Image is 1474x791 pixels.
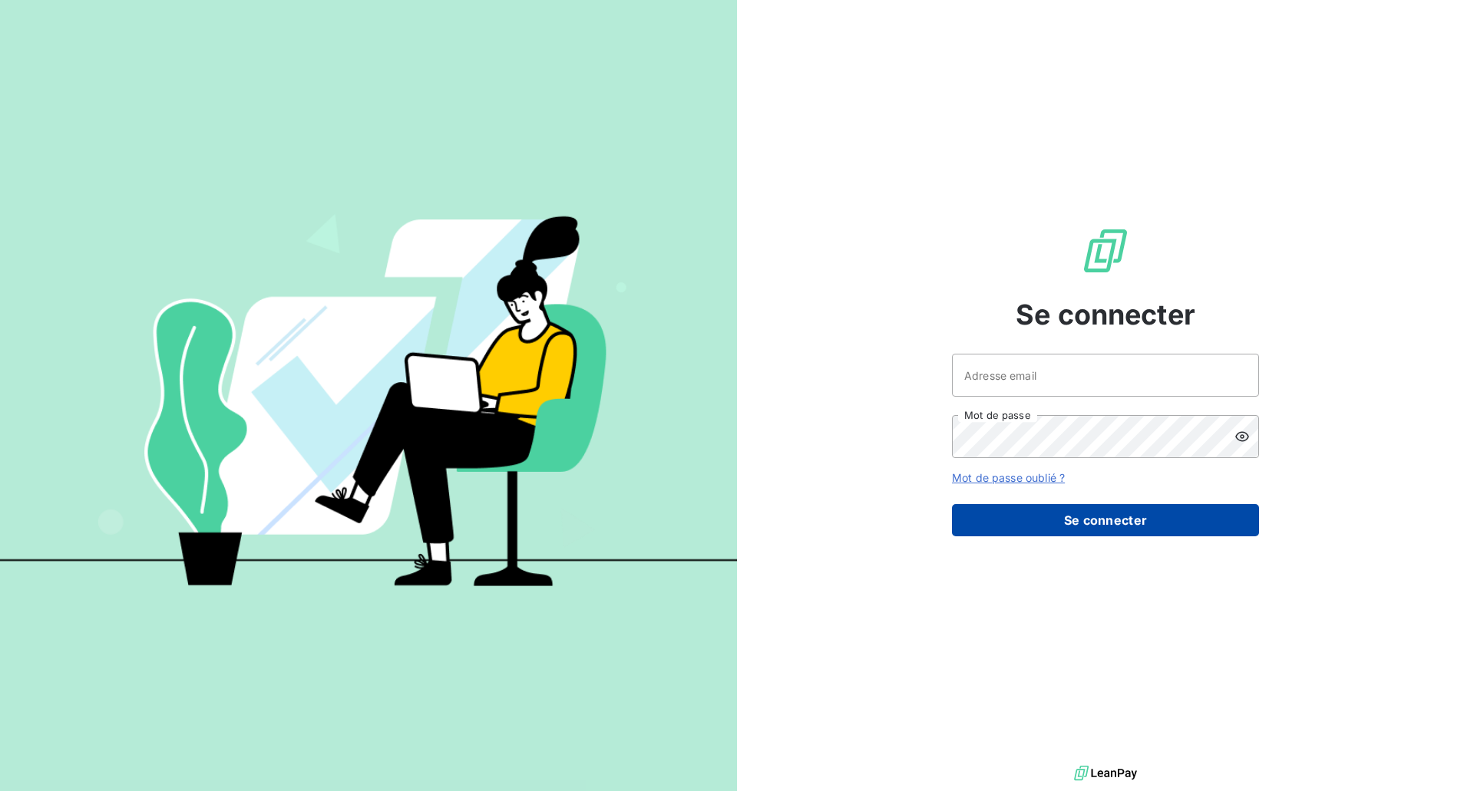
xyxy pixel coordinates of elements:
img: Logo LeanPay [1081,226,1130,275]
input: placeholder [952,354,1259,397]
button: Se connecter [952,504,1259,536]
img: logo [1074,762,1137,785]
span: Se connecter [1016,294,1195,335]
a: Mot de passe oublié ? [952,471,1065,484]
